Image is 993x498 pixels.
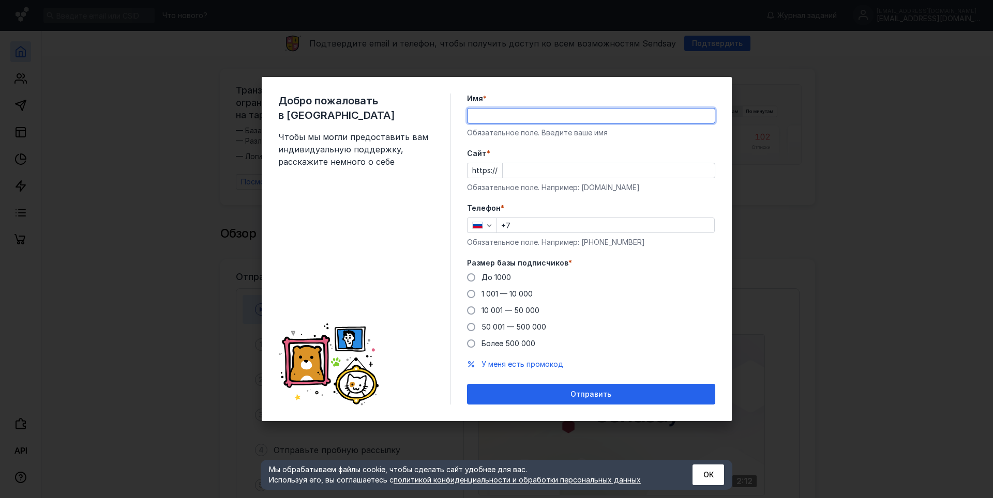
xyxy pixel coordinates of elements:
[570,390,611,399] span: Отправить
[394,475,641,484] a: политикой конфиденциальности и обработки персональных данных
[467,128,715,138] div: Обязательное поле. Введите ваше имя
[278,131,433,168] span: Чтобы мы могли предоставить вам индивидуальную поддержку, расскажите немного о себе
[467,182,715,193] div: Обязательное поле. Например: [DOMAIN_NAME]
[693,464,724,485] button: ОК
[467,148,487,159] span: Cайт
[278,94,433,122] span: Добро пожаловать в [GEOGRAPHIC_DATA]
[482,339,535,348] span: Более 500 000
[467,258,568,268] span: Размер базы подписчиков
[482,273,511,282] span: До 1000
[269,464,667,485] div: Мы обрабатываем файлы cookie, чтобы сделать сайт удобнее для вас. Используя его, вы соглашаетесь c
[482,359,563,369] button: У меня есть промокод
[482,360,563,368] span: У меня есть промокод
[467,94,483,104] span: Имя
[467,237,715,247] div: Обязательное поле. Например: [PHONE_NUMBER]
[482,322,546,331] span: 50 001 — 500 000
[467,384,715,404] button: Отправить
[482,306,539,315] span: 10 001 — 50 000
[467,203,501,213] span: Телефон
[482,289,533,298] span: 1 001 — 10 000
